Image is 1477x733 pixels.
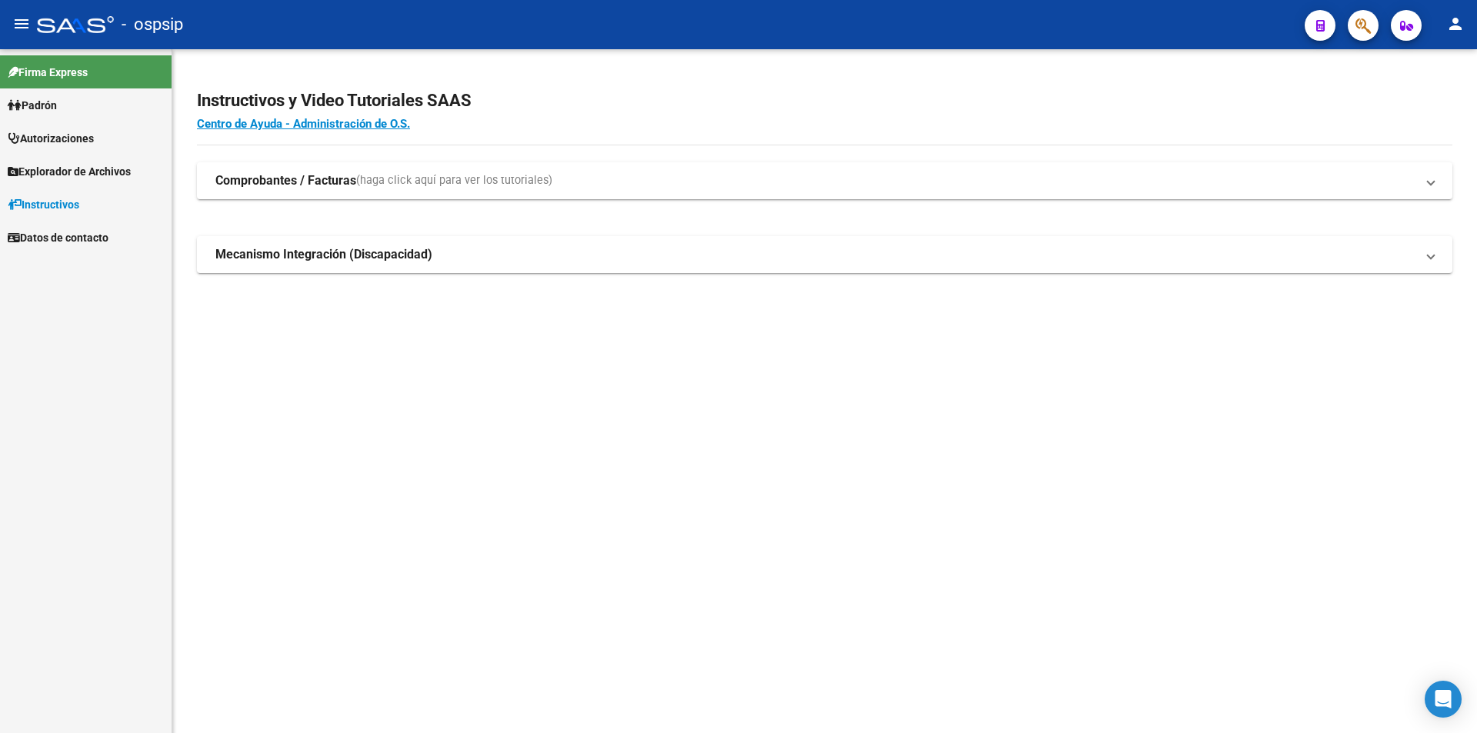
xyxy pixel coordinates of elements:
[8,163,131,180] span: Explorador de Archivos
[197,162,1452,199] mat-expansion-panel-header: Comprobantes / Facturas(haga click aquí para ver los tutoriales)
[215,246,432,263] strong: Mecanismo Integración (Discapacidad)
[8,196,79,213] span: Instructivos
[197,117,410,131] a: Centro de Ayuda - Administración de O.S.
[215,172,356,189] strong: Comprobantes / Facturas
[122,8,183,42] span: - ospsip
[12,15,31,33] mat-icon: menu
[8,97,57,114] span: Padrón
[1446,15,1465,33] mat-icon: person
[8,229,108,246] span: Datos de contacto
[8,64,88,81] span: Firma Express
[8,130,94,147] span: Autorizaciones
[1425,681,1462,718] div: Open Intercom Messenger
[356,172,552,189] span: (haga click aquí para ver los tutoriales)
[197,236,1452,273] mat-expansion-panel-header: Mecanismo Integración (Discapacidad)
[197,86,1452,115] h2: Instructivos y Video Tutoriales SAAS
